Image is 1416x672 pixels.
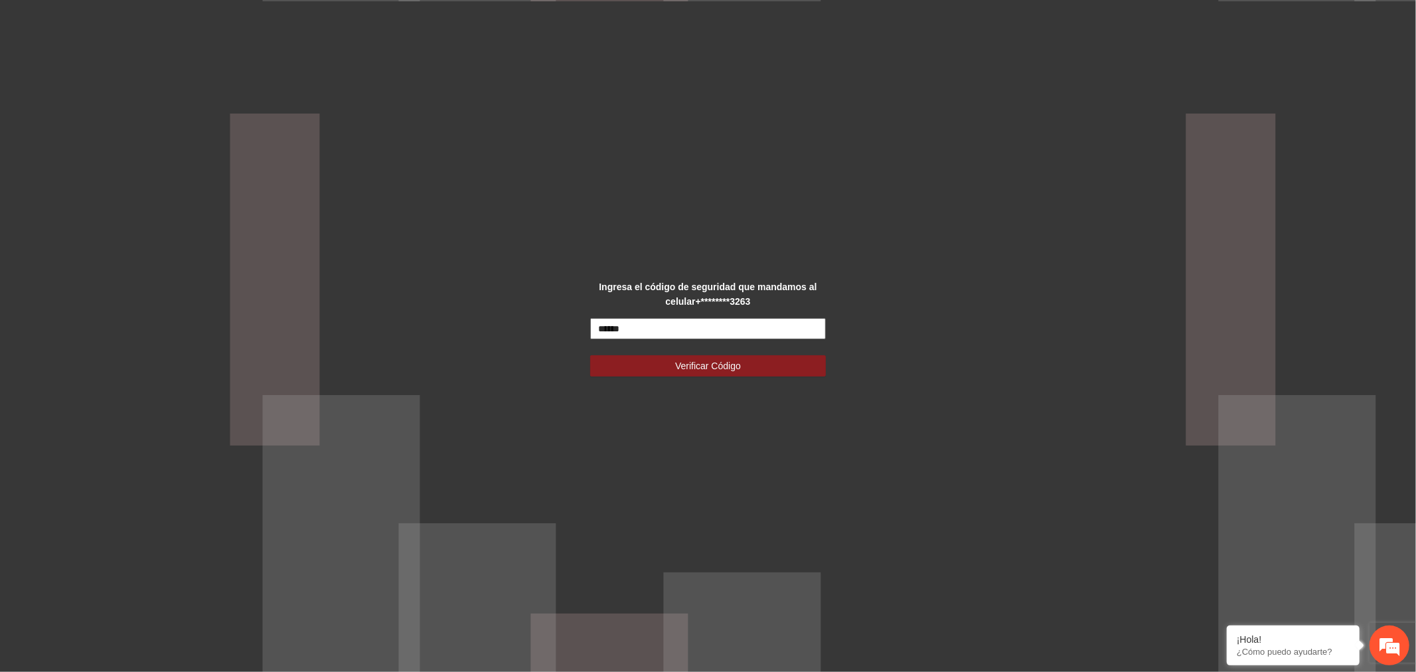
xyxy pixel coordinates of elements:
[1237,634,1350,645] div: ¡Hola!
[590,355,826,377] button: Verificar Código
[77,177,183,311] span: Estamos en línea.
[675,359,741,373] span: Verificar Código
[599,282,817,307] strong: Ingresa el código de seguridad que mandamos al celular +********3263
[7,363,253,409] textarea: Escriba su mensaje y pulse “Intro”
[69,68,223,85] div: Chatee con nosotros ahora
[1237,647,1350,657] p: ¿Cómo puedo ayudarte?
[218,7,250,39] div: Minimizar ventana de chat en vivo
